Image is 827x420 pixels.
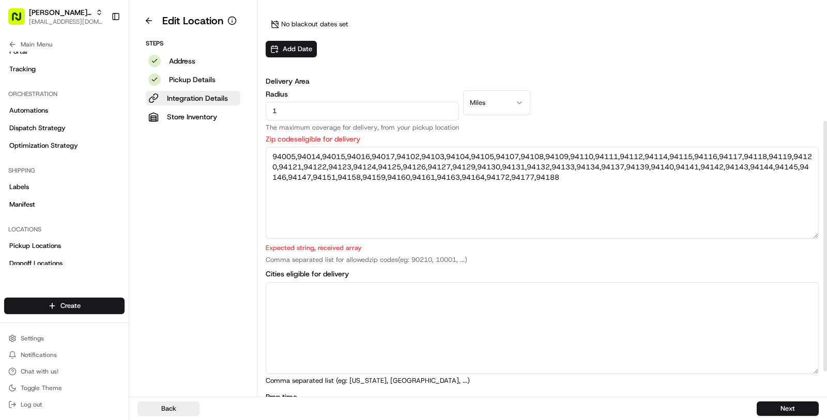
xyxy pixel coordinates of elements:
span: [PERSON_NAME] [32,160,84,168]
button: Create [4,298,125,314]
span: Chat with us! [21,367,58,376]
p: Pickup Details [169,74,216,85]
p: Expected string, received array [266,243,819,253]
span: Tracking [9,65,36,74]
a: Dropoff Locations [4,255,125,272]
span: Pickup Locations [9,241,61,251]
a: Labels [4,179,125,195]
span: • [86,188,89,196]
button: Pickup Details [146,72,240,87]
button: Notifications [4,348,125,362]
span: Automations [9,106,48,115]
button: [EMAIL_ADDRESS][DOMAIN_NAME] [29,18,103,26]
div: Locations [4,221,125,238]
span: Manifest [9,200,35,209]
a: Portal [4,43,125,60]
p: The maximum coverage for delivery, from your pickup location [266,125,459,131]
button: [PERSON_NAME] Demo Store [29,7,91,18]
textarea: 94005,94014,94015,94016,94017,94102,94103,94104,94105,94107,94108,94109,94110,94111,94112,94114,9... [266,147,819,239]
a: 💻API Documentation [83,226,170,245]
button: Back [137,401,200,416]
img: Zach Benton [10,150,27,166]
span: Knowledge Base [21,230,79,241]
h3: Delivery Area [266,76,819,86]
div: No blackout dates set [266,12,354,37]
span: [DATE] [91,160,113,168]
div: 💻 [87,231,96,240]
button: Store Inventory [146,110,240,124]
h3: Prep time [266,392,819,402]
a: 📗Knowledge Base [6,226,83,245]
p: Address [169,56,195,66]
button: Add Date [266,41,317,57]
img: 1736555255976-a54dd68f-1ca7-489b-9aae-adbdc363a1c4 [10,98,29,117]
button: See all [160,132,188,144]
a: Dispatch Strategy [4,120,125,136]
label: Radius [266,90,459,98]
img: Masood Aslam [10,178,27,194]
span: Create [60,301,81,310]
span: API Documentation [98,230,166,241]
span: Toggle Theme [21,384,62,392]
span: Portal [9,47,27,56]
a: Manifest [4,196,125,213]
p: Comma separated list (eg: [US_STATE], [GEOGRAPHIC_DATA], ...) [266,376,819,385]
p: Welcome 👋 [10,41,188,57]
a: Powered byPylon [73,255,125,263]
span: Log out [21,400,42,409]
span: Dispatch Strategy [9,123,66,133]
img: Nash [10,10,31,30]
button: Start new chat [176,101,188,114]
button: Integration Details [146,91,240,105]
span: • [86,160,89,168]
button: Address [146,54,240,68]
span: Optimization Strategy [9,141,78,150]
label: Cities eligible for delivery [266,269,349,278]
p: Store Inventory [167,112,217,122]
span: Labels [9,182,29,192]
div: Shipping [4,162,125,179]
div: 📗 [10,231,19,240]
span: Settings [21,334,44,343]
label: Zip codes eligible for delivery [266,135,819,143]
button: Main Menu [4,37,125,52]
span: Notifications [21,351,57,359]
img: 8016278978528_b943e370aa5ada12b00a_72.png [22,98,40,117]
a: Pickup Locations [4,238,125,254]
span: Pylon [103,256,125,263]
p: Integration Details [167,93,228,103]
button: Next [757,401,819,416]
div: Orchestration [4,86,125,102]
span: [DATE] [91,188,113,196]
span: Main Menu [21,40,52,49]
a: Automations [4,102,125,119]
button: Chat with us! [4,364,125,379]
a: Tracking [4,61,125,77]
input: Clear [27,66,171,77]
button: [PERSON_NAME] Demo Store[EMAIL_ADDRESS][DOMAIN_NAME] [4,4,107,29]
p: Steps [146,39,240,48]
span: Dropoff Locations [9,259,63,268]
a: Optimization Strategy [4,137,125,154]
div: We're available if you need us! [47,108,142,117]
p: Comma separated list for allowed zip codes (eg: 90210, 10001 , ...) [266,257,819,263]
h1: Edit Location [162,13,223,28]
span: [PERSON_NAME] [32,188,84,196]
button: Settings [4,331,125,346]
div: Past conversations [10,134,69,142]
div: Start new chat [47,98,170,108]
button: Toggle Theme [4,381,125,395]
button: Log out [4,397,125,412]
